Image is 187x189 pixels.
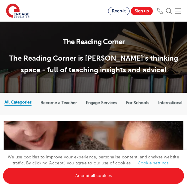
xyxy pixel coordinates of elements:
[175,8,181,14] img: Mobile Menu
[138,161,169,165] a: Cookie settings
[3,155,184,178] span: We use cookies to improve your experience, personalise content, and analyse website traffic. By c...
[126,100,149,106] label: For Schools
[157,8,163,14] img: Phone
[6,4,29,19] img: Engage Education
[166,8,172,14] img: Search
[158,100,182,106] label: International
[3,168,184,184] a: Accept all cookies
[5,100,32,105] label: All Categories
[5,52,182,76] p: The Reading Corner is [PERSON_NAME]’s thinking space - full of teaching insights and advice!
[41,100,77,106] label: Become a Teacher
[131,7,153,15] a: Sign up
[108,7,130,15] a: Recruit
[5,37,182,47] h1: The Reading Corner
[86,100,117,106] label: Engage Services
[112,9,126,13] span: Recruit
